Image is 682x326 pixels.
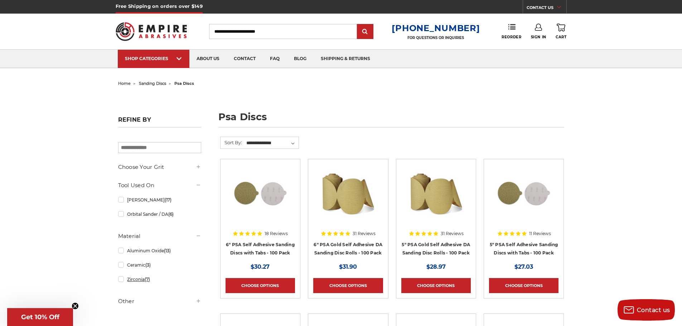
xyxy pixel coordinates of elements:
span: (13) [164,248,171,253]
a: faq [263,50,287,68]
span: (3) [145,262,151,268]
span: 31 Reviews [441,232,464,236]
span: 31 Reviews [353,232,376,236]
img: 6" DA Sanding Discs on a Roll [319,164,377,222]
h5: Other [118,297,201,306]
a: 5" PSA Gold Self Adhesive DA Sanding Disc Rolls - 100 Pack [402,242,470,256]
span: $31.90 [339,263,357,270]
button: Contact us [618,299,675,321]
a: about us [189,50,227,68]
a: home [118,81,131,86]
h5: Tool Used On [118,181,201,190]
span: (17) [165,197,171,203]
label: Sort By: [221,137,242,148]
a: 5" Sticky Backed Sanding Discs on a roll [401,164,471,234]
a: Cart [556,24,566,39]
h5: Material [118,232,201,240]
img: 6 inch psa sanding disc [232,164,289,222]
span: $30.27 [251,263,270,270]
a: shipping & returns [314,50,377,68]
a: Choose Options [401,278,471,293]
button: Close teaser [72,302,79,310]
span: Reorder [502,35,521,39]
span: $27.03 [514,263,533,270]
h1: psa discs [218,112,564,127]
h5: Choose Your Grit [118,163,201,171]
a: 6 inch psa sanding disc [226,164,295,234]
a: Choose Options [489,278,558,293]
a: [PERSON_NAME] [118,194,201,206]
select: Sort By: [245,138,299,149]
h5: Refine by [118,116,201,127]
a: Zirconia [118,273,201,286]
div: Get 10% OffClose teaser [7,308,73,326]
a: Ceramic [118,259,201,271]
a: Choose Options [226,278,295,293]
a: 6" PSA Self Adhesive Sanding Discs with Tabs - 100 Pack [226,242,295,256]
img: 5 inch PSA Disc [495,164,552,222]
a: Choose Options [313,278,383,293]
span: 18 Reviews [265,232,288,236]
a: blog [287,50,314,68]
span: 11 Reviews [529,232,551,236]
a: Orbital Sander / DA [118,208,201,220]
span: $28.97 [426,263,446,270]
a: Aluminum Oxide [118,244,201,257]
a: 5 inch PSA Disc [489,164,558,234]
span: psa discs [174,81,194,86]
a: [PHONE_NUMBER] [392,23,480,33]
input: Submit [358,25,372,39]
span: Cart [556,35,566,39]
span: Sign In [531,35,546,39]
span: (6) [168,211,174,217]
img: Empire Abrasives [116,18,187,45]
a: 6" DA Sanding Discs on a Roll [313,164,383,234]
a: 6" PSA Gold Self Adhesive DA Sanding Disc Rolls - 100 Pack [314,242,382,256]
p: FOR QUESTIONS OR INQUIRIES [392,35,480,40]
a: sanding discs [139,81,166,86]
div: SHOP CATEGORIES [125,56,182,61]
span: Get 10% Off [21,313,59,321]
a: Reorder [502,24,521,39]
a: CONTACT US [527,4,566,14]
span: Contact us [637,307,670,313]
a: 5" PSA Self Adhesive Sanding Discs with Tabs - 100 Pack [490,242,558,256]
img: 5" Sticky Backed Sanding Discs on a roll [407,164,465,222]
a: contact [227,50,263,68]
span: (7) [145,277,150,282]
